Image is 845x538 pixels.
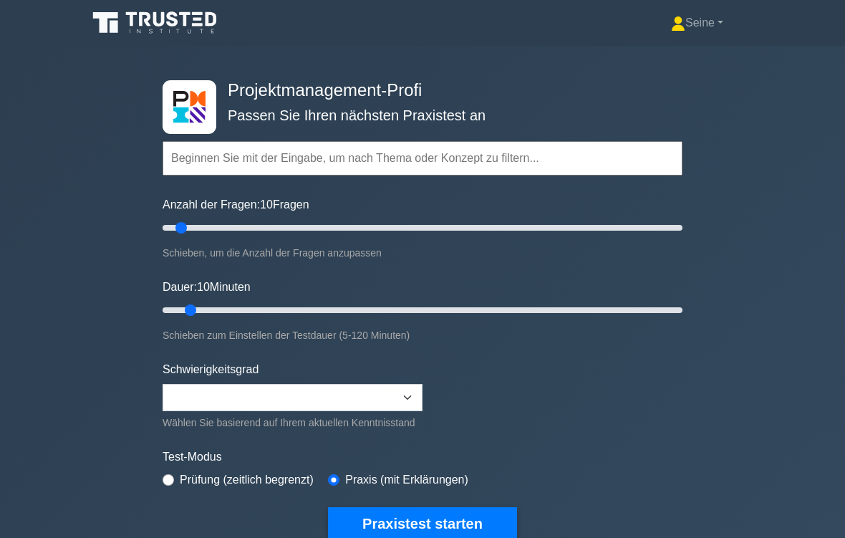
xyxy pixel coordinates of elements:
[163,196,309,213] label: Anzahl der Fragen: Fragen
[163,279,251,296] label: Dauer: Minuten
[637,9,758,37] a: Seine
[163,361,259,378] label: Schwierigkeitsgrad
[197,281,210,293] span: 10
[163,414,422,431] div: Wählen Sie basierend auf Ihrem aktuellen Kenntnisstand
[260,198,273,211] span: 10
[163,327,682,344] div: Schieben zum Einstellen der Testdauer (5-120 Minuten)
[163,244,682,261] div: Schieben, um die Anzahl der Fragen anzupassen
[180,471,314,489] label: Prüfung (zeitlich begrenzt)
[163,141,682,176] input: Beginnen Sie mit der Eingabe, um nach Thema oder Konzept zu filtern...
[222,80,612,101] h4: Projektmanagement-Profi
[345,471,468,489] label: Praxis (mit Erklärungen)
[685,16,715,29] font: Seine
[163,448,682,466] label: Test-Modus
